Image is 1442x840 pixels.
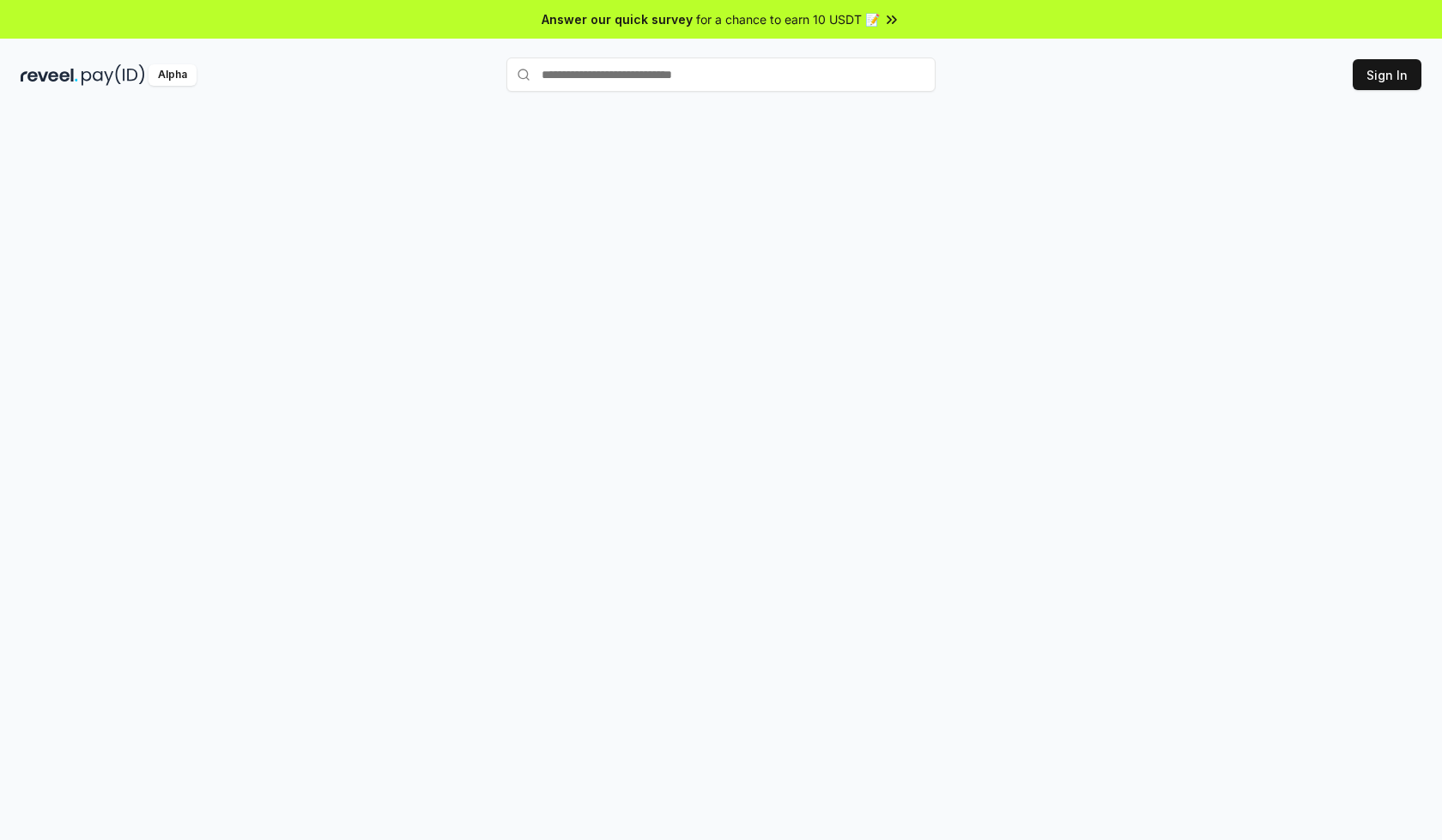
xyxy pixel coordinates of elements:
[21,64,78,86] img: reveel_dark
[696,10,880,28] span: for a chance to earn 10 USDT 📝
[148,64,197,86] div: Alpha
[82,64,145,86] img: pay_id
[1353,59,1421,90] button: Sign In
[542,10,693,28] span: Answer our quick survey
